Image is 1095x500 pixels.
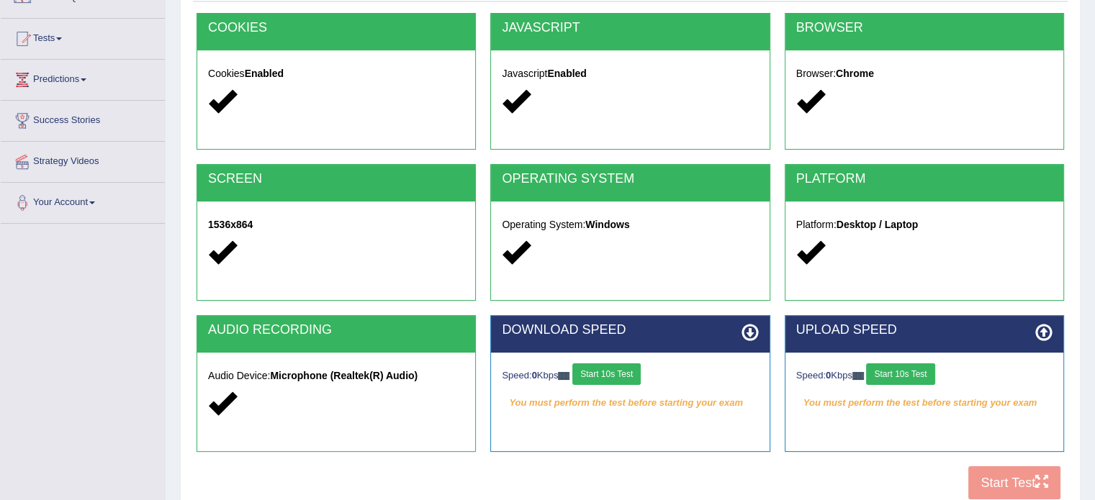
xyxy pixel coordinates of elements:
img: ajax-loader-fb-connection.gif [852,372,864,380]
button: Start 10s Test [572,363,641,385]
a: Success Stories [1,101,165,137]
h2: BROWSER [796,21,1053,35]
div: Speed: Kbps [796,363,1053,388]
h2: UPLOAD SPEED [796,323,1053,337]
em: You must perform the test before starting your exam [502,392,758,414]
button: Start 10s Test [866,363,934,385]
strong: Microphone (Realtek(R) Audio) [270,370,418,381]
strong: 0 [826,370,831,381]
a: Your Account [1,183,165,219]
h2: PLATFORM [796,172,1053,186]
a: Tests [1,19,165,55]
h2: DOWNLOAD SPEED [502,323,758,337]
strong: 1536x864 [208,219,253,230]
h2: AUDIO RECORDING [208,323,464,337]
em: You must perform the test before starting your exam [796,392,1053,414]
h2: JAVASCRIPT [502,21,758,35]
h5: Audio Device: [208,371,464,381]
h5: Javascript [502,68,758,79]
h2: OPERATING SYSTEM [502,172,758,186]
img: ajax-loader-fb-connection.gif [558,372,569,380]
h5: Operating System: [502,219,758,230]
strong: Windows [585,219,629,230]
strong: Enabled [245,68,284,79]
div: Speed: Kbps [502,363,758,388]
strong: Chrome [836,68,874,79]
strong: 0 [532,370,537,381]
a: Strategy Videos [1,142,165,178]
h5: Platform: [796,219,1053,230]
strong: Desktop / Laptop [837,219,919,230]
a: Predictions [1,60,165,96]
h5: Browser: [796,68,1053,79]
h2: SCREEN [208,172,464,186]
h5: Cookies [208,68,464,79]
strong: Enabled [547,68,586,79]
h2: COOKIES [208,21,464,35]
